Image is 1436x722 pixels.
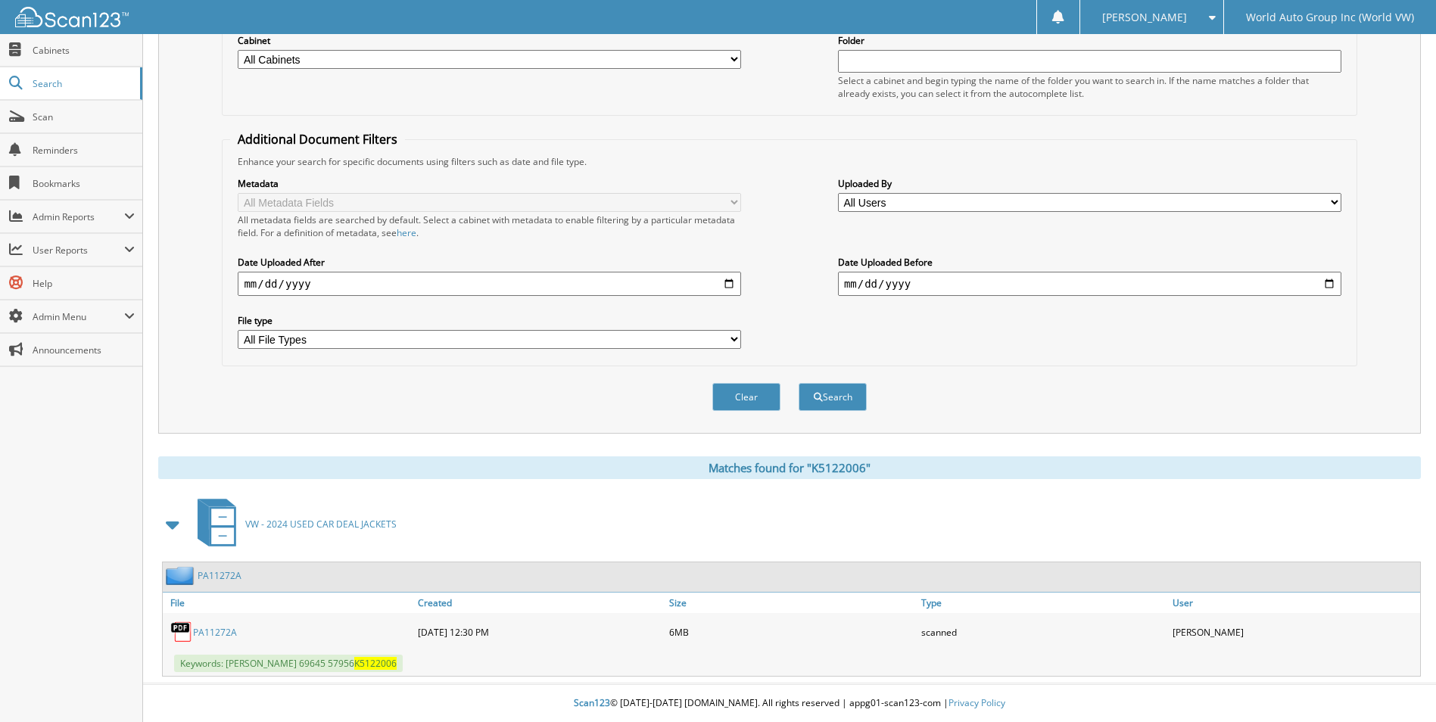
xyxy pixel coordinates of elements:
span: Admin Reports [33,210,124,223]
div: [PERSON_NAME] [1169,617,1420,647]
button: Clear [712,383,780,411]
div: 6MB [665,617,917,647]
div: Enhance your search for specific documents using filters such as date and file type. [230,155,1348,168]
span: Search [33,77,132,90]
div: Select a cabinet and begin typing the name of the folder you want to search in. If the name match... [838,74,1341,100]
div: Matches found for "K5122006" [158,456,1421,479]
div: All metadata fields are searched by default. Select a cabinet with metadata to enable filtering b... [238,213,741,239]
a: Type [917,593,1169,613]
img: folder2.png [166,566,198,585]
input: end [838,272,1341,296]
span: Help [33,277,135,290]
span: Reminders [33,144,135,157]
a: PA11272A [198,569,241,582]
label: Folder [838,34,1341,47]
span: VW - 2024 USED CAR DEAL JACKETS [245,518,397,531]
label: File type [238,314,741,327]
div: © [DATE]-[DATE] [DOMAIN_NAME]. All rights reserved | appg01-scan123-com | [143,685,1436,722]
div: [DATE] 12:30 PM [414,617,665,647]
iframe: Chat Widget [1360,649,1436,722]
span: Keywords: [PERSON_NAME] 69645 57956 [174,655,403,672]
label: Date Uploaded Before [838,256,1341,269]
label: Date Uploaded After [238,256,741,269]
a: Created [414,593,665,613]
span: Announcements [33,344,135,356]
span: User Reports [33,244,124,257]
span: Bookmarks [33,177,135,190]
button: Search [799,383,867,411]
span: Scan [33,110,135,123]
a: File [163,593,414,613]
label: Cabinet [238,34,741,47]
div: scanned [917,617,1169,647]
span: [PERSON_NAME] [1102,13,1187,22]
span: World Auto Group Inc (World VW) [1246,13,1414,22]
a: Privacy Policy [949,696,1005,709]
span: Scan123 [574,696,610,709]
a: Size [665,593,917,613]
input: start [238,272,741,296]
label: Metadata [238,177,741,190]
label: Uploaded By [838,177,1341,190]
a: User [1169,593,1420,613]
legend: Additional Document Filters [230,131,405,148]
a: VW - 2024 USED CAR DEAL JACKETS [188,494,397,554]
a: PA11272A [193,626,237,639]
span: Cabinets [33,44,135,57]
a: here [397,226,416,239]
span: K5122006 [354,657,397,670]
img: PDF.png [170,621,193,643]
span: Admin Menu [33,310,124,323]
img: scan123-logo-white.svg [15,7,129,27]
